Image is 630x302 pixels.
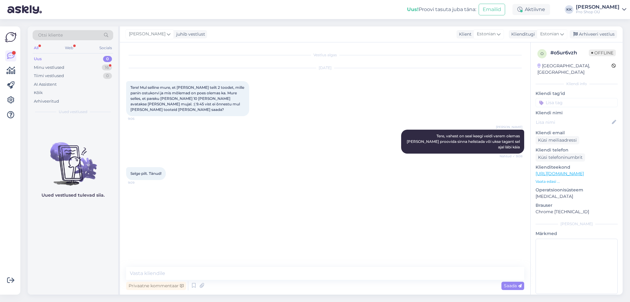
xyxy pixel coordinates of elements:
div: # o5ur6vzh [550,49,589,57]
div: Pro Shop OÜ [576,10,620,14]
div: Uus [34,56,42,62]
span: [PERSON_NAME] [129,31,165,37]
a: [PERSON_NAME]Pro Shop OÜ [576,5,626,14]
p: Brauser [536,202,618,209]
div: Vestlus algas [126,52,524,58]
b: Uus! [407,6,419,12]
div: Privaatne kommentaar [126,282,186,290]
div: Küsi telefoninumbrit [536,153,585,162]
div: Küsi meiliaadressi [536,136,579,144]
div: Arhiveeritud [34,98,59,104]
p: Uued vestlused tulevad siia. [42,192,105,198]
div: 0 [103,73,112,79]
p: Kliendi telefon [536,147,618,153]
div: [PERSON_NAME] [576,5,620,10]
div: Web [64,44,74,52]
img: No chats [28,131,118,186]
span: Estonian [540,31,559,37]
p: Kliendi email [536,130,618,136]
div: All [33,44,40,52]
span: Uued vestlused [59,109,87,115]
a: [URL][DOMAIN_NAME] [536,171,584,176]
div: juhib vestlust [174,31,205,37]
div: Klient [457,31,472,37]
div: Socials [98,44,113,52]
div: Arhiveeri vestlus [570,30,617,38]
img: Askly Logo [5,31,17,43]
p: Vaata edasi ... [536,179,618,184]
div: Aktiivne [512,4,550,15]
span: [PERSON_NAME] [496,125,522,129]
div: [DATE] [126,65,524,71]
span: Nähtud ✓ 9:08 [499,154,522,159]
div: [GEOGRAPHIC_DATA], [GEOGRAPHIC_DATA] [537,63,612,76]
span: 9:09 [128,180,151,185]
span: 9:06 [128,116,151,121]
span: Offline [589,49,616,56]
p: Chrome [TECHNICAL_ID] [536,209,618,215]
button: Emailid [479,4,505,15]
p: [MEDICAL_DATA] [536,193,618,200]
p: Märkmed [536,230,618,237]
div: 16 [102,65,112,71]
p: Operatsioonisüsteem [536,187,618,193]
div: Kliendi info [536,81,618,87]
div: Tiimi vestlused [34,73,64,79]
div: KK [565,5,573,14]
p: Kliendi nimi [536,110,618,116]
span: Selge pilt. Tänud! [130,171,161,176]
div: Klienditugi [509,31,535,37]
span: Otsi kliente [38,32,63,38]
span: Tere! Mul selline mure, et [PERSON_NAME] teilt 2 toodet, mille panin ostukorvi ja mis mõlemad on ... [130,85,245,112]
span: Tere, vahest on seal keegi veidi varem olemas [PERSON_NAME] proovida sinna helistada või ukse tag... [407,134,521,149]
input: Lisa nimi [536,119,611,126]
span: o [540,51,544,56]
div: 0 [103,56,112,62]
div: Kõik [34,90,43,96]
span: Estonian [477,31,496,37]
p: Klienditeekond [536,164,618,171]
p: Kliendi tag'id [536,90,618,97]
div: Proovi tasuta juba täna: [407,6,476,13]
div: AI Assistent [34,81,57,88]
span: Saada [504,283,522,288]
input: Lisa tag [536,98,618,107]
div: Minu vestlused [34,65,64,71]
div: [PERSON_NAME] [536,221,618,227]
